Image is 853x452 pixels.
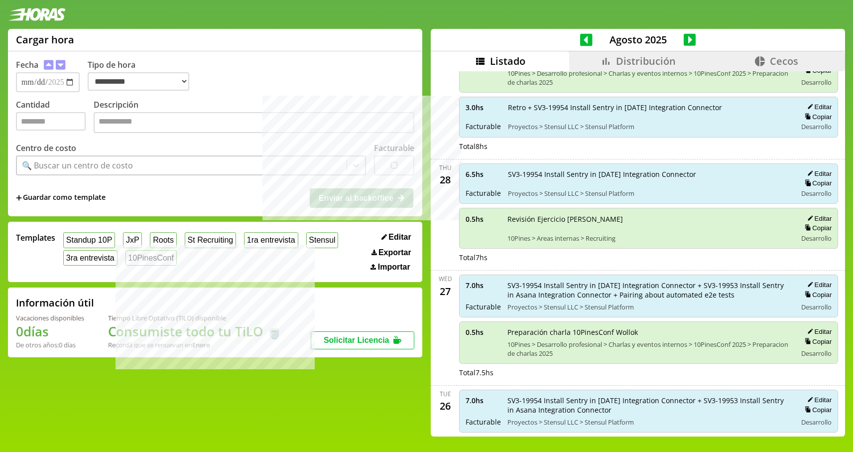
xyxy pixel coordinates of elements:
span: Listado [490,54,525,68]
span: Templates [16,232,55,243]
div: Vacaciones disponibles [16,313,84,322]
span: Editar [388,233,411,242]
div: 28 [437,172,453,188]
span: Proyectos > Stensul LLC > Stensul Platform [507,302,790,311]
span: Revisión Ejercicio [PERSON_NAME] [507,214,790,224]
span: Proyectos > Stensul LLC > Stensul Platform [508,189,790,198]
div: Recordá que se renuevan en [108,340,282,349]
span: Desarrollo [801,234,832,243]
textarea: Descripción [94,112,414,133]
span: Proyectos > Stensul LLC > Stensul Platform [507,418,790,427]
span: Facturable [466,417,500,427]
label: Descripción [94,99,414,136]
div: Total 8 hs [459,142,838,151]
button: 1ra entrevista [244,232,298,248]
div: 🔍 Buscar un centro de costo [22,160,133,171]
button: Editar [804,103,832,111]
span: Proyectos > Stensul LLC > Stensul Platform [508,122,790,131]
button: Editar [804,169,832,178]
div: 27 [437,283,453,299]
button: Editar [378,232,414,242]
label: Fecha [16,59,38,70]
div: Tiempo Libre Optativo (TiLO) disponible [108,313,282,322]
button: Copiar [802,224,832,232]
select: Tipo de hora [88,72,189,91]
span: SV3-19954 Install Sentry in [DATE] Integration Connector + SV3-19953 Install Sentry in Asana Inte... [507,396,790,415]
span: Cecos [770,54,798,68]
h1: 0 días [16,322,84,340]
div: Tue [440,390,451,398]
span: 0.5 hs [466,327,500,337]
button: Editar [804,281,832,289]
button: Editar [804,214,832,223]
span: Facturable [466,122,501,131]
h1: Consumiste todo tu TiLO 🍵 [108,322,282,340]
span: Solicitar Licencia [324,336,389,344]
button: Roots [150,232,176,248]
button: Editar [804,327,832,336]
div: Wed [439,275,452,283]
span: Facturable [466,302,500,311]
span: 7.0 hs [466,396,500,405]
b: Enero [192,340,210,349]
button: Copiar [802,406,832,414]
span: Retro + SV3-19954 Install Sentry in [DATE] Integration Connector [508,103,790,112]
span: Importar [378,263,410,272]
span: 10Pines > Desarrollo profesional > Charlas y eventos internos > 10PinesConf 2025 > Preparacion de... [507,69,790,87]
button: Copiar [802,337,832,346]
span: Preparación charla 10PinesConf Wollok [507,327,790,337]
button: Copiar [802,179,832,187]
label: Centro de costo [16,143,76,153]
span: + [16,192,22,203]
span: 3.0 hs [466,103,501,112]
span: 7.0 hs [466,281,500,290]
div: 26 [437,398,453,414]
span: 0.5 hs [466,214,500,224]
button: JxP [123,232,142,248]
input: Cantidad [16,112,86,131]
span: +Guardar como template [16,192,106,203]
button: Solicitar Licencia [311,331,414,349]
span: Agosto 2025 [593,33,684,46]
label: Cantidad [16,99,94,136]
span: SV3-19954 Install Sentry in [DATE] Integration Connector [508,169,790,179]
button: Editar [804,396,832,404]
img: logotipo [8,8,66,21]
div: scrollable content [431,71,845,436]
div: Total 7.5 hs [459,368,838,377]
div: Thu [439,163,452,172]
h2: Información útil [16,296,94,309]
button: 3ra entrevista [63,250,118,266]
span: Distribución [616,54,676,68]
span: 6.5 hs [466,169,501,179]
label: Facturable [374,143,414,153]
button: 10PinesConf [125,250,177,266]
button: St Recruiting [185,232,236,248]
span: Desarrollo [801,349,832,358]
span: 10Pines > Areas internas > Recruiting [507,234,790,243]
button: Copiar [802,113,832,121]
div: Total 7 hs [459,253,838,262]
button: Stensul [306,232,339,248]
span: 10Pines > Desarrollo profesional > Charlas y eventos internos > 10PinesConf 2025 > Preparacion de... [507,340,790,358]
span: Desarrollo [801,302,832,311]
button: Standup 10P [63,232,115,248]
label: Tipo de hora [88,59,197,92]
span: SV3-19954 Install Sentry in [DATE] Integration Connector + SV3-19953 Install Sentry in Asana Inte... [507,281,790,300]
h1: Cargar hora [16,33,74,46]
span: Desarrollo [801,78,832,87]
span: Desarrollo [801,189,832,198]
span: Desarrollo [801,122,832,131]
div: De otros años: 0 días [16,340,84,349]
span: Desarrollo [801,418,832,427]
button: Exportar [368,248,414,258]
span: Exportar [378,248,411,257]
span: Facturable [466,188,501,198]
button: Copiar [802,291,832,299]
